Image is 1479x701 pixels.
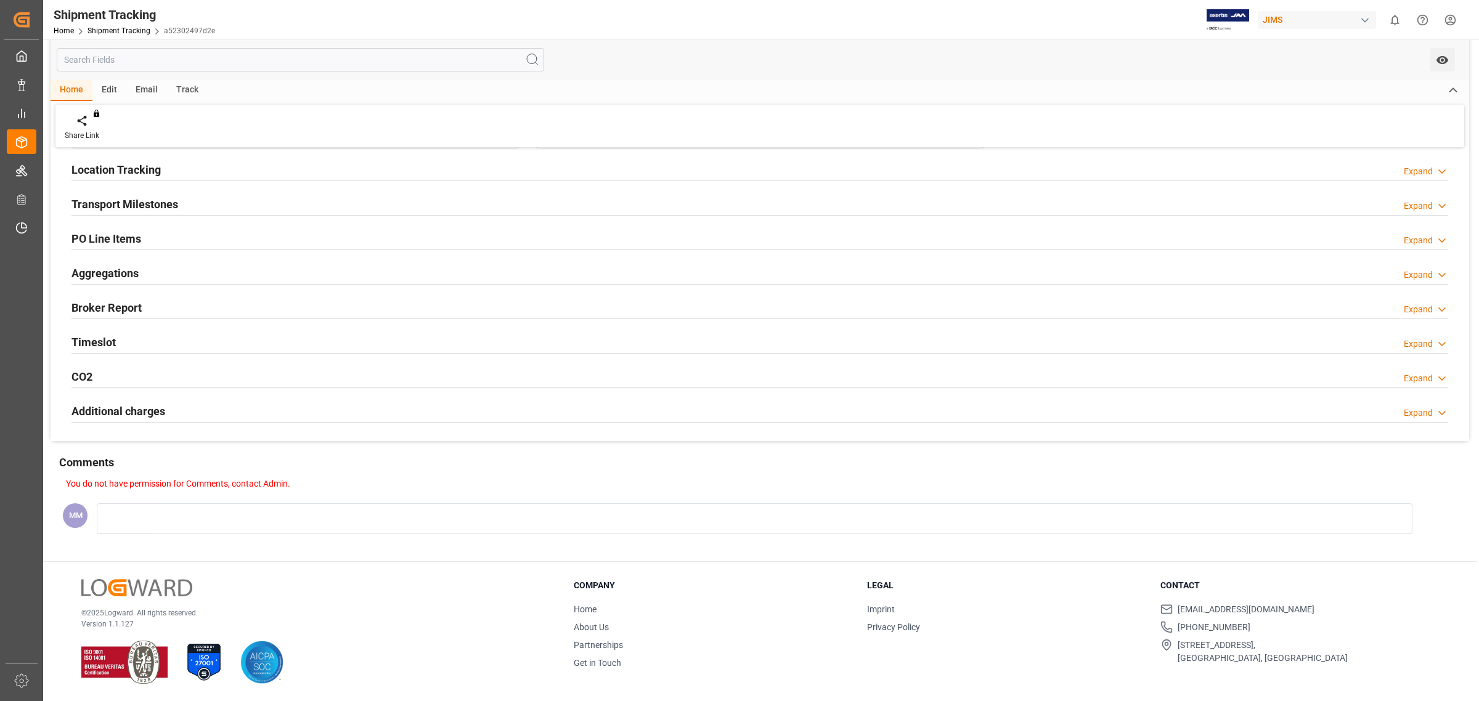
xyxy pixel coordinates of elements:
span: [PHONE_NUMBER] [1178,621,1250,634]
a: Home [54,26,74,35]
h2: CO2 [71,368,92,385]
div: Track [167,80,208,101]
div: Shipment Tracking [54,6,215,24]
h3: Legal [867,579,1145,592]
img: AICPA SOC [240,641,283,684]
a: About Us [574,622,609,632]
button: show 0 new notifications [1381,6,1409,34]
h2: Broker Report [71,299,142,316]
h2: PO Line Items [71,230,141,247]
div: Home [51,80,92,101]
span: [STREET_ADDRESS], [GEOGRAPHIC_DATA], [GEOGRAPHIC_DATA] [1178,639,1348,665]
img: ISO 9001 & ISO 14001 Certification [81,641,168,684]
img: ISO 27001 Certification [182,641,226,684]
div: Expand [1404,338,1433,351]
a: Privacy Policy [867,622,920,632]
div: Expand [1404,372,1433,385]
p: You do not have permission for Comments, contact Admin. [66,477,1451,490]
button: Help Center [1409,6,1436,34]
h3: Company [574,579,852,592]
a: Home [574,604,597,614]
h2: Aggregations [71,265,139,282]
a: Imprint [867,604,895,614]
h2: Timeslot [71,334,116,351]
a: Shipment Tracking [88,26,150,35]
div: Edit [92,80,126,101]
button: JIMS [1258,8,1381,31]
div: Expand [1404,165,1433,178]
input: Search Fields [57,48,544,71]
img: Exertis%20JAM%20-%20Email%20Logo.jpg_1722504956.jpg [1207,9,1249,31]
div: Expand [1404,269,1433,282]
span: [EMAIL_ADDRESS][DOMAIN_NAME] [1178,603,1314,616]
a: Get in Touch [574,658,621,668]
div: Email [126,80,167,101]
div: Expand [1404,200,1433,213]
div: JIMS [1258,11,1376,29]
div: Expand [1404,407,1433,419]
div: Expand [1404,234,1433,247]
a: Partnerships [574,640,623,650]
h2: Location Tracking [71,161,161,178]
img: Logward Logo [81,579,192,597]
div: Expand [1404,303,1433,316]
h2: Transport Milestones [71,196,178,213]
p: Version 1.1.127 [81,618,543,630]
h2: Additional charges [71,403,165,419]
h3: Contact [1160,579,1438,592]
h2: Comments [59,454,114,471]
button: open menu [1430,48,1455,71]
p: © 2025 Logward. All rights reserved. [81,607,543,618]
